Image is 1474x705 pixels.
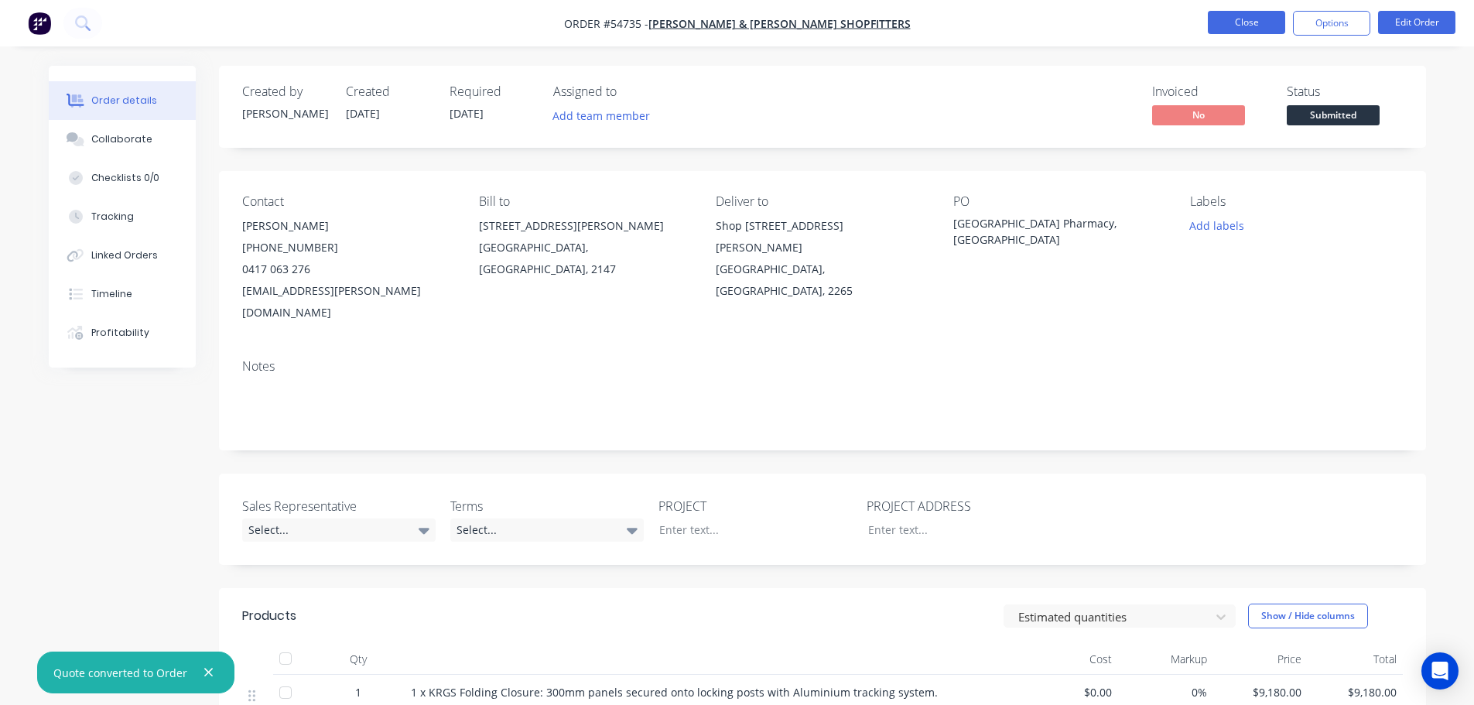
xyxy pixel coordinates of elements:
span: 1 x KRGS Folding Closure: 300mm panels secured onto locking posts with Aluminium tracking system. [411,685,938,700]
div: Created [346,84,431,99]
span: $9,180.00 [1314,684,1397,700]
div: Required [450,84,535,99]
div: Select... [242,518,436,542]
button: Add team member [553,105,658,126]
button: Order details [49,81,196,120]
label: Sales Representative [242,497,436,515]
span: [DATE] [346,106,380,121]
div: Qty [312,644,405,675]
button: Edit Order [1378,11,1455,34]
button: Show / Hide columns [1248,604,1368,628]
div: [EMAIL_ADDRESS][PERSON_NAME][DOMAIN_NAME] [242,280,454,323]
div: Order details [91,94,157,108]
div: Created by [242,84,327,99]
div: Contact [242,194,454,209]
div: Bill to [479,194,691,209]
div: [PERSON_NAME] [242,105,327,121]
button: Tracking [49,197,196,236]
button: Profitability [49,313,196,352]
div: Open Intercom Messenger [1421,652,1459,690]
div: [PERSON_NAME][PHONE_NUMBER]0417 063 276[EMAIL_ADDRESS][PERSON_NAME][DOMAIN_NAME] [242,215,454,323]
div: Quote converted to Order [53,665,187,681]
div: Status [1287,84,1403,99]
div: [PHONE_NUMBER] [242,237,454,258]
button: Collaborate [49,120,196,159]
div: Linked Orders [91,248,158,262]
div: [STREET_ADDRESS][PERSON_NAME] [479,215,691,237]
button: Add team member [544,105,658,126]
div: [STREET_ADDRESS][PERSON_NAME][GEOGRAPHIC_DATA], [GEOGRAPHIC_DATA], 2147 [479,215,691,280]
div: Select... [450,518,644,542]
span: 1 [355,684,361,700]
div: Checklists 0/0 [91,171,159,185]
div: Cost [1024,644,1119,675]
div: Profitability [91,326,149,340]
button: Checklists 0/0 [49,159,196,197]
div: Shop [STREET_ADDRESS][PERSON_NAME][GEOGRAPHIC_DATA], [GEOGRAPHIC_DATA], 2265 [716,215,928,302]
label: PROJECT ADDRESS [867,497,1060,515]
div: Shop [STREET_ADDRESS][PERSON_NAME] [716,215,928,258]
span: [DATE] [450,106,484,121]
div: Tracking [91,210,134,224]
button: Linked Orders [49,236,196,275]
div: [GEOGRAPHIC_DATA] Pharmacy, [GEOGRAPHIC_DATA] [953,215,1147,248]
div: Products [242,607,296,625]
div: Price [1213,644,1308,675]
div: Markup [1118,644,1213,675]
div: [PERSON_NAME] [242,215,454,237]
button: Add labels [1182,215,1253,236]
button: Submitted [1287,105,1380,128]
div: Collaborate [91,132,152,146]
span: $9,180.00 [1219,684,1302,700]
button: Options [1293,11,1370,36]
span: No [1152,105,1245,125]
button: Close [1208,11,1285,34]
a: [PERSON_NAME] & [PERSON_NAME] Shopfitters [648,16,911,31]
div: [GEOGRAPHIC_DATA], [GEOGRAPHIC_DATA], 2147 [479,237,691,280]
button: Timeline [49,275,196,313]
img: Factory [28,12,51,35]
div: PO [953,194,1165,209]
span: 0% [1124,684,1207,700]
span: Order #54735 - [564,16,648,31]
div: Total [1308,644,1403,675]
label: PROJECT [658,497,852,515]
div: Deliver to [716,194,928,209]
span: Submitted [1287,105,1380,125]
div: Timeline [91,287,132,301]
span: $0.00 [1030,684,1113,700]
div: [GEOGRAPHIC_DATA], [GEOGRAPHIC_DATA], 2265 [716,258,928,302]
label: Terms [450,497,644,515]
div: Notes [242,359,1403,374]
div: Invoiced [1152,84,1268,99]
div: Labels [1190,194,1402,209]
div: 0417 063 276 [242,258,454,280]
div: Assigned to [553,84,708,99]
